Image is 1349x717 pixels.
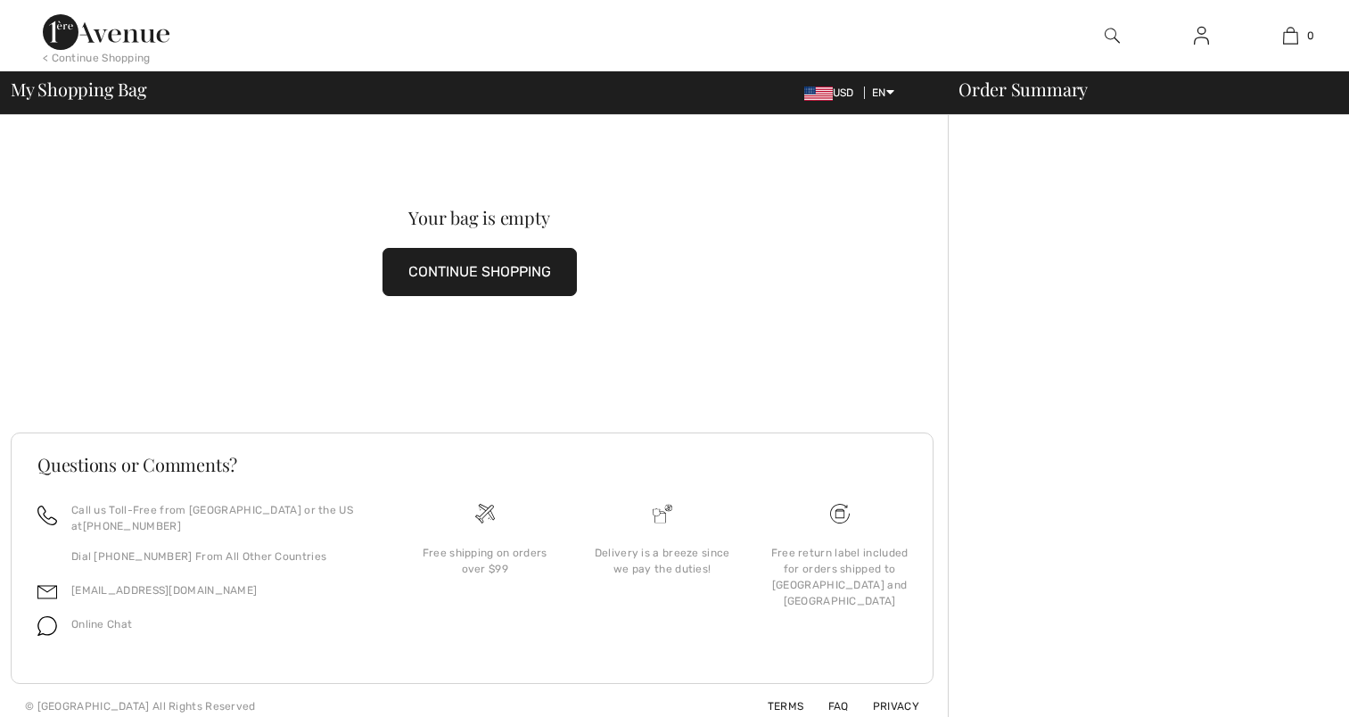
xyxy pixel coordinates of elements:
p: Dial [PHONE_NUMBER] From All Other Countries [71,548,374,565]
a: Privacy [851,700,919,713]
span: 0 [1307,28,1314,44]
img: US Dollar [804,87,833,101]
img: call [37,506,57,525]
button: CONTINUE SHOPPING [382,248,577,296]
a: Sign In [1180,25,1223,47]
span: Online Chat [71,618,132,630]
div: © [GEOGRAPHIC_DATA] All Rights Reserved [25,698,256,714]
div: Delivery is a breeze since we pay the duties! [588,545,736,577]
img: email [37,582,57,602]
img: 1ère Avenue [43,14,169,50]
div: < Continue Shopping [43,50,151,66]
h3: Questions or Comments? [37,456,907,474]
a: [PHONE_NUMBER] [83,520,181,532]
img: Free shipping on orders over $99 [830,504,850,523]
div: Your bag is empty [58,209,901,227]
a: [EMAIL_ADDRESS][DOMAIN_NAME] [71,584,257,597]
a: FAQ [807,700,849,713]
img: My Bag [1283,25,1298,46]
img: Delivery is a breeze since we pay the duties! [653,504,672,523]
span: My Shopping Bag [11,80,147,98]
div: Free shipping on orders over $99 [410,545,559,577]
img: Free shipping on orders over $99 [475,504,495,523]
div: Free return label included for orders shipped to [GEOGRAPHIC_DATA] and [GEOGRAPHIC_DATA] [765,545,914,609]
img: search the website [1105,25,1120,46]
span: EN [872,87,894,99]
img: chat [37,616,57,636]
a: 0 [1246,25,1334,46]
a: Terms [746,700,804,713]
span: USD [804,87,861,99]
p: Call us Toll-Free from [GEOGRAPHIC_DATA] or the US at [71,502,374,534]
img: My Info [1194,25,1209,46]
div: Order Summary [937,80,1338,98]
